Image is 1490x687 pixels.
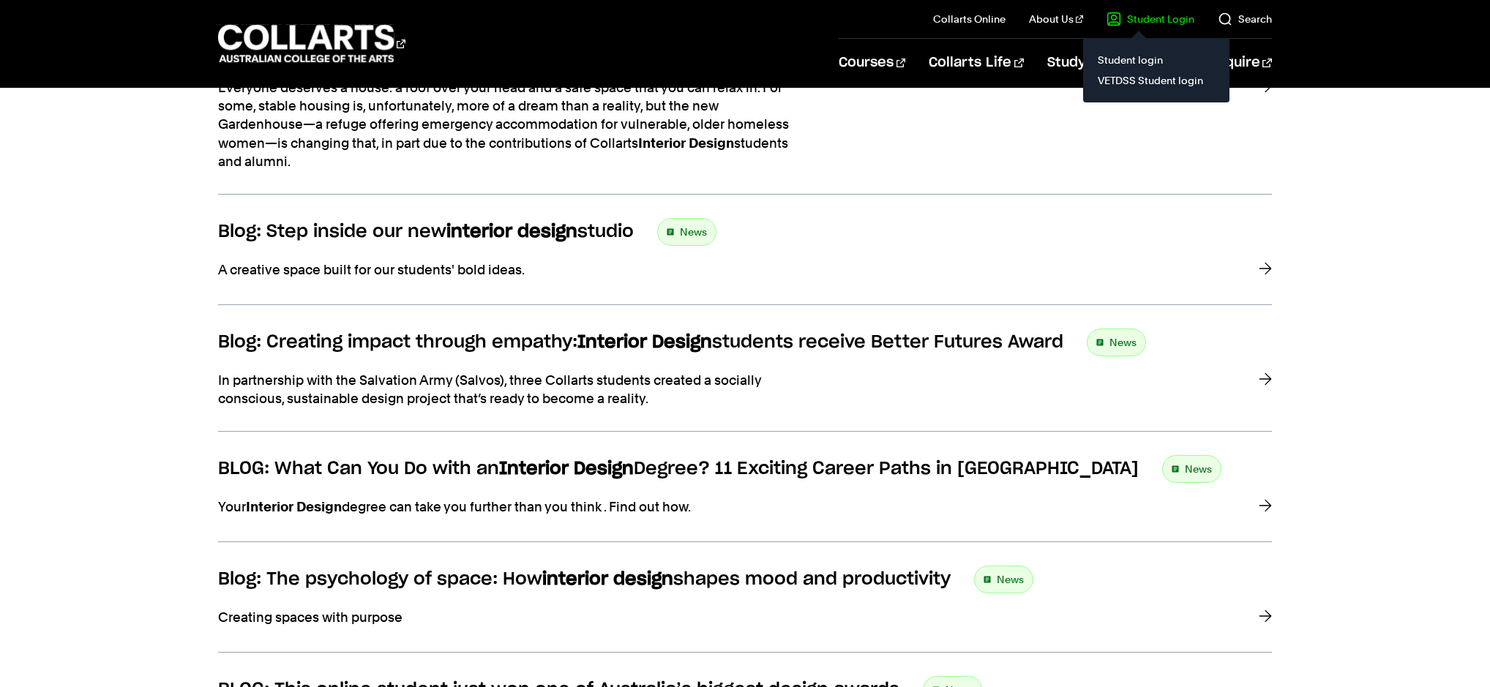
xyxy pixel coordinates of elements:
p: Creating spaces with purpose [218,608,804,626]
a: Blog: Creating impact through empathy:Interior Designstudents receive Better Futures Award News I... [218,329,1272,432]
p: Your degree can take you further than you think . Find out how. [218,498,804,516]
p: In partnership with the Salvation Army (Salvos), three Collarts students created a socially consc... [218,371,804,408]
a: Student login [1095,50,1218,70]
div: Go to homepage [218,23,405,64]
a: Blog: The psychology of space: Howinterior designshapes mood and productivity News Creating space... [218,566,1272,653]
span: News [997,569,1024,590]
a: Enquire [1208,39,1272,87]
h3: BLOG: What Can You Do with an Degree? 11 Exciting Career Paths in [GEOGRAPHIC_DATA] [218,458,1139,480]
strong: Interior Design [577,334,712,351]
strong: interior design [446,223,577,241]
a: VETDSS Student login [1095,70,1218,91]
a: Study Information [1047,39,1185,87]
p: A creative space built for our students' bold ideas. [218,260,804,279]
span: News [1185,459,1212,479]
strong: interior design [542,571,673,588]
span: News [680,222,707,242]
strong: Interior Design [638,135,734,151]
a: Student Login [1107,12,1194,26]
a: About Us [1029,12,1083,26]
h3: Blog: Step inside our new studio [218,221,634,243]
a: Blog: Step inside our newinterior designstudio News A creative space built for our students' bold... [218,218,1272,305]
a: Search [1218,12,1272,26]
a: Collarts Life [929,39,1023,87]
h3: Blog: The psychology of space: How shapes mood and productivity [218,568,951,590]
a: Courses [839,39,905,87]
a: BLOG: What Can You Do with anInterior DesignDegree? 11 Exciting Career Paths in [GEOGRAPHIC_DATA]... [218,455,1272,542]
strong: Interior Design [499,460,634,478]
a: Blog: HowInterior Designstudents designed a home for the homeless News Everyone deserves a house:... [218,36,1272,195]
h3: Blog: Creating impact through empathy: students receive Better Futures Award [218,331,1063,353]
span: News [1109,332,1137,353]
strong: Interior Design [246,499,342,514]
a: Collarts Online [933,12,1006,26]
p: Everyone deserves a house: a roof over your head and a safe space that you can relax in. For some... [218,78,804,170]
